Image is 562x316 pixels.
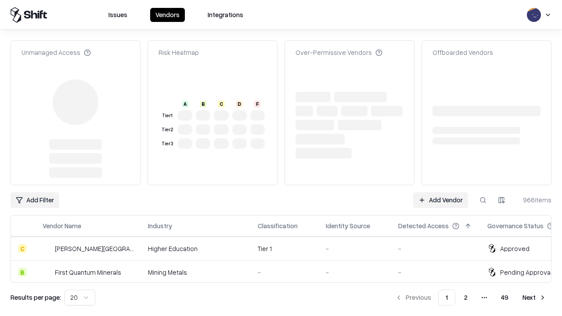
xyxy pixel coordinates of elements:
[218,101,225,108] div: C
[258,244,312,253] div: Tier 1
[148,268,244,277] div: Mining Metals
[494,290,515,305] button: 49
[148,221,172,230] div: Industry
[160,126,174,133] div: Tier 2
[182,101,189,108] div: A
[487,221,544,230] div: Governance Status
[55,244,134,253] div: [PERSON_NAME][GEOGRAPHIC_DATA]
[202,8,249,22] button: Integrations
[148,244,244,253] div: Higher Education
[159,48,199,57] div: Risk Heatmap
[11,293,61,302] p: Results per page:
[432,48,493,57] div: Offboarded Vendors
[43,244,51,253] img: Reichman University
[200,101,207,108] div: B
[258,268,312,277] div: -
[11,192,59,208] button: Add Filter
[160,112,174,119] div: Tier 1
[390,290,551,305] nav: pagination
[22,48,91,57] div: Unmanaged Access
[236,101,243,108] div: D
[160,140,174,147] div: Tier 3
[295,48,382,57] div: Over-Permissive Vendors
[103,8,133,22] button: Issues
[254,101,261,108] div: F
[438,290,455,305] button: 1
[150,8,185,22] button: Vendors
[398,244,473,253] div: -
[18,244,27,253] div: C
[55,268,121,277] div: First Quantum Minerals
[326,221,370,230] div: Identity Source
[413,192,468,208] a: Add Vendor
[43,221,81,230] div: Vendor Name
[43,268,51,276] img: First Quantum Minerals
[326,268,384,277] div: -
[326,244,384,253] div: -
[398,221,449,230] div: Detected Access
[258,221,298,230] div: Classification
[457,290,475,305] button: 2
[398,268,473,277] div: -
[516,195,551,205] div: 966 items
[18,268,27,276] div: B
[500,244,530,253] div: Approved
[517,290,551,305] button: Next
[500,268,552,277] div: Pending Approval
